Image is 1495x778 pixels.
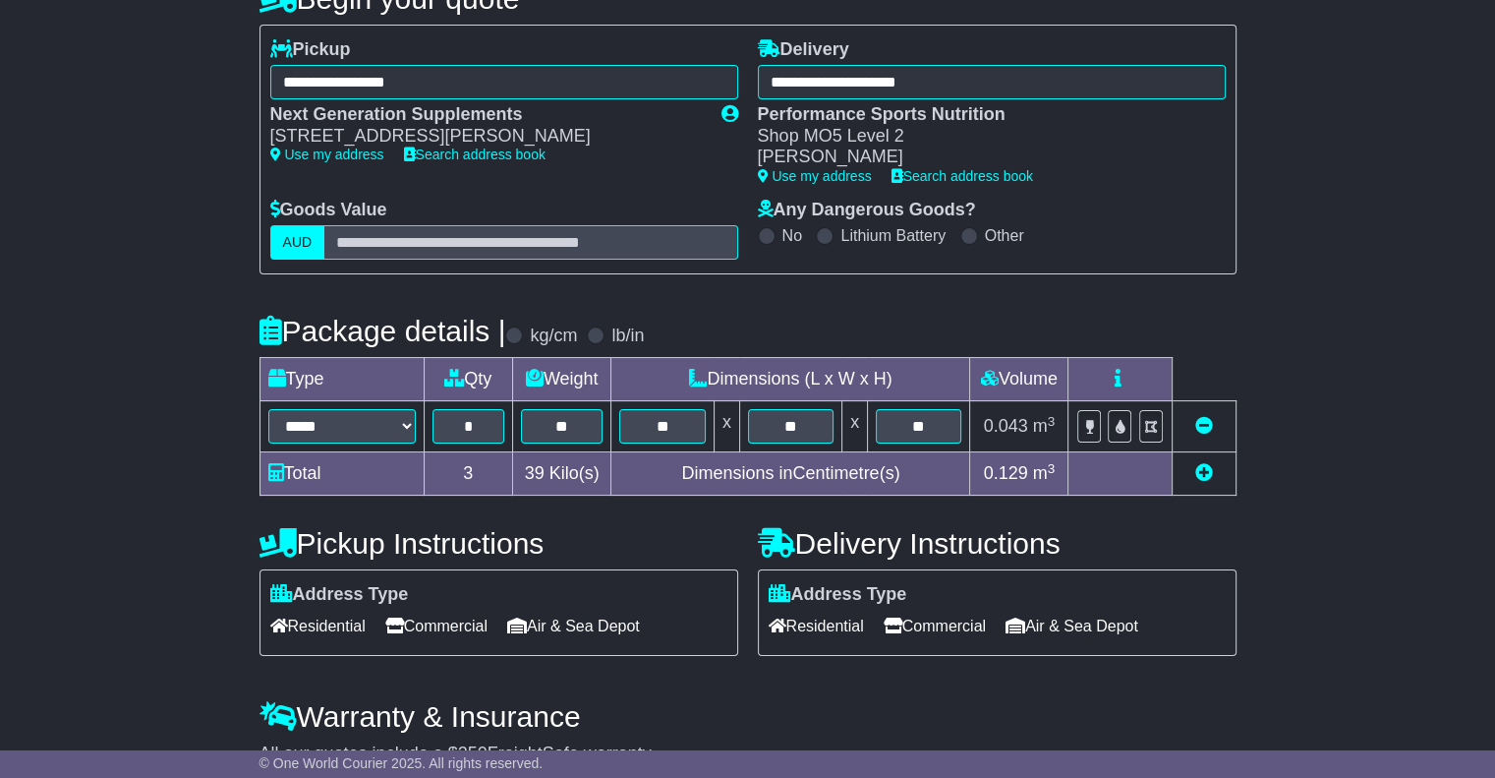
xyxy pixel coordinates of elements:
[270,126,702,148] div: [STREET_ADDRESS][PERSON_NAME]
[259,315,506,347] h4: Package details |
[259,755,544,771] span: © One World Courier 2025. All rights reserved.
[758,39,849,61] label: Delivery
[259,527,738,560] h4: Pickup Instructions
[270,200,387,221] label: Goods Value
[270,611,366,641] span: Residential
[525,463,545,483] span: 39
[611,326,644,347] label: lb/in
[1195,416,1213,436] a: Remove this item
[840,226,946,245] label: Lithium Battery
[758,527,1236,560] h4: Delivery Instructions
[611,358,970,401] td: Dimensions (L x W x H)
[458,744,488,763] span: 250
[984,416,1028,436] span: 0.043
[530,326,577,347] label: kg/cm
[891,168,1033,184] a: Search address book
[404,147,546,162] a: Search address book
[970,358,1068,401] td: Volume
[512,452,611,496] td: Kilo(s)
[270,584,409,606] label: Address Type
[1195,463,1213,483] a: Add new item
[758,104,1206,126] div: Performance Sports Nutrition
[259,358,424,401] td: Type
[385,611,488,641] span: Commercial
[758,147,1206,168] div: [PERSON_NAME]
[1033,463,1056,483] span: m
[1006,611,1138,641] span: Air & Sea Depot
[769,584,907,606] label: Address Type
[714,401,739,452] td: x
[1048,461,1056,476] sup: 3
[984,463,1028,483] span: 0.129
[424,358,512,401] td: Qty
[884,611,986,641] span: Commercial
[758,168,872,184] a: Use my address
[507,611,640,641] span: Air & Sea Depot
[985,226,1024,245] label: Other
[611,452,970,496] td: Dimensions in Centimetre(s)
[270,225,325,260] label: AUD
[842,401,868,452] td: x
[259,700,1236,733] h4: Warranty & Insurance
[758,126,1206,148] div: Shop MO5 Level 2
[758,200,976,221] label: Any Dangerous Goods?
[782,226,802,245] label: No
[270,147,384,162] a: Use my address
[259,452,424,496] td: Total
[259,744,1236,765] div: All our quotes include a $ FreightSafe warranty.
[769,611,864,641] span: Residential
[270,104,702,126] div: Next Generation Supplements
[1048,414,1056,429] sup: 3
[424,452,512,496] td: 3
[512,358,611,401] td: Weight
[1033,416,1056,436] span: m
[270,39,351,61] label: Pickup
